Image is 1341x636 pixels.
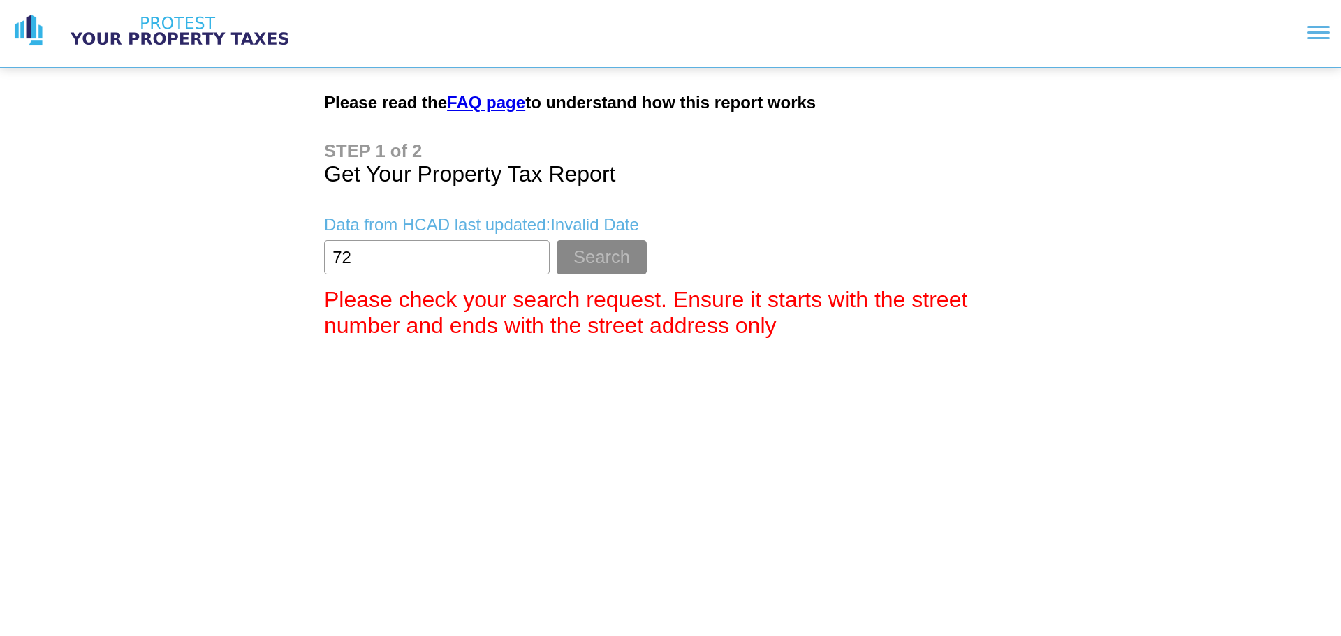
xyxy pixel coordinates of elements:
a: FAQ page [447,93,525,112]
a: logo logo text [11,13,302,48]
h1: Get Your Property Tax Report [324,141,1017,187]
input: Enter Property Address [324,240,550,274]
div: Please check your search request. Ensure it starts with the street number and ends with the stree... [324,287,1017,339]
img: logo [11,13,46,48]
img: logo text [57,13,302,48]
p: Data from HCAD last updated: Invalid Date [324,215,1017,235]
h2: Please read the to understand how this report works [324,93,1017,112]
button: Search [557,240,647,274]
